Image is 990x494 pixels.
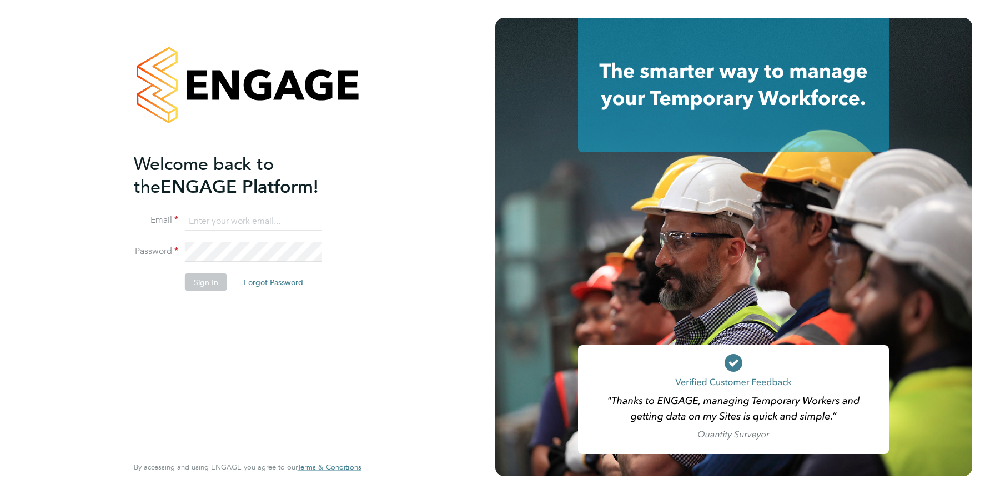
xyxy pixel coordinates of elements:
[134,246,178,257] label: Password
[134,153,274,197] span: Welcome back to the
[298,462,361,472] span: Terms & Conditions
[185,273,227,291] button: Sign In
[134,214,178,226] label: Email
[185,211,322,231] input: Enter your work email...
[134,462,361,472] span: By accessing and using ENGAGE you agree to our
[134,152,350,198] h2: ENGAGE Platform!
[298,463,361,472] a: Terms & Conditions
[235,273,312,291] button: Forgot Password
